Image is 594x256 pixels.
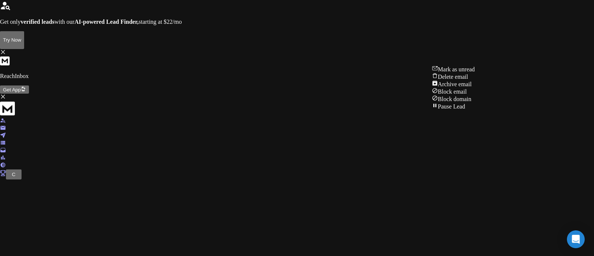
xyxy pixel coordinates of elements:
[432,65,475,73] div: Mark as unread
[432,95,475,103] div: Block domain
[432,88,475,95] div: Block email
[432,103,475,110] div: Pause Lead
[432,73,475,80] div: Delete email
[432,80,475,88] div: Archive email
